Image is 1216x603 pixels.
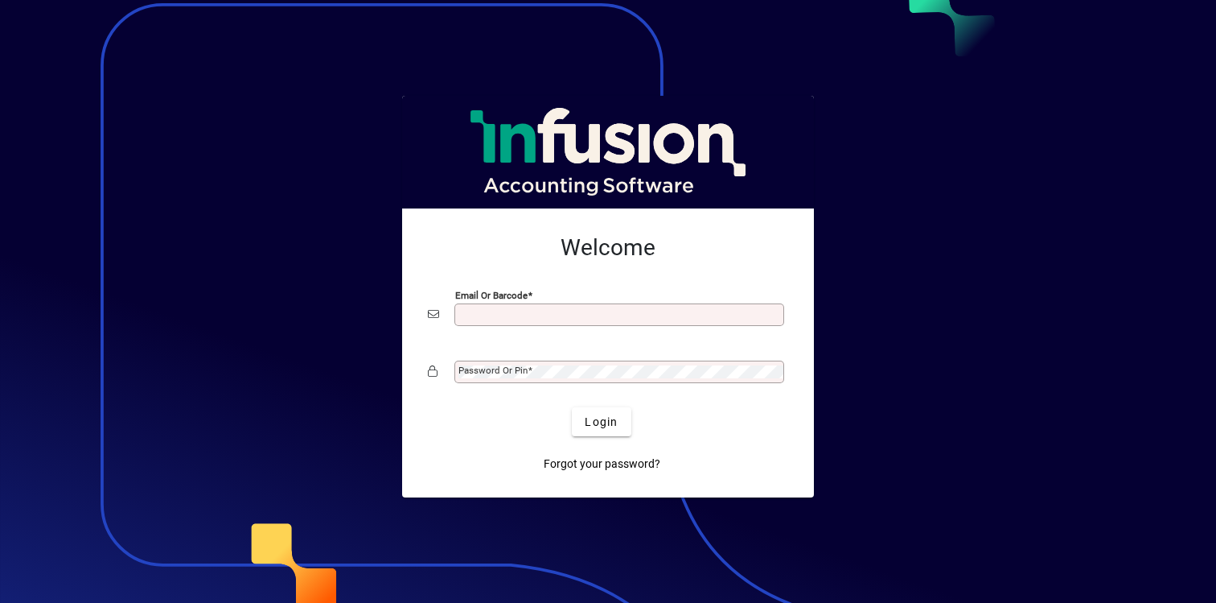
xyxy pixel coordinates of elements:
[455,290,528,301] mat-label: Email or Barcode
[428,234,788,262] h2: Welcome
[544,456,660,473] span: Forgot your password?
[585,414,618,431] span: Login
[458,365,528,376] mat-label: Password or Pin
[537,449,667,478] a: Forgot your password?
[572,407,631,436] button: Login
